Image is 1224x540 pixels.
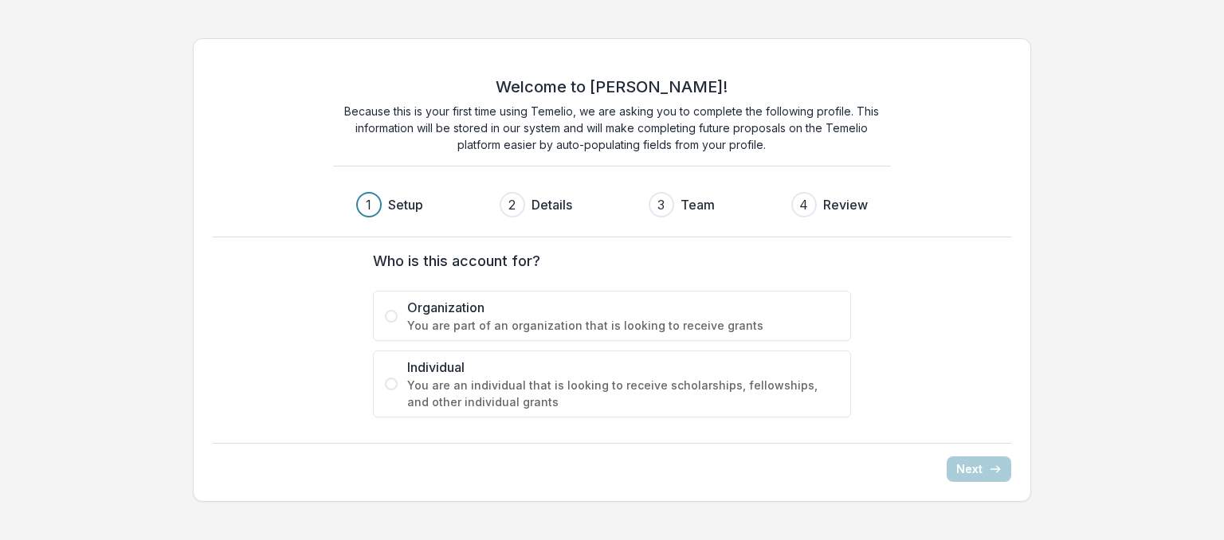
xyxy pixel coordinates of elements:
label: Who is this account for? [373,250,841,272]
div: 1 [366,195,371,214]
span: You are part of an organization that is looking to receive grants [407,317,839,334]
div: 4 [799,195,808,214]
p: Because this is your first time using Temelio, we are asking you to complete the following profil... [333,103,891,153]
div: Progress [356,192,868,217]
h3: Team [681,195,715,214]
span: Individual [407,358,839,377]
h3: Details [532,195,572,214]
div: 3 [657,195,665,214]
div: 2 [508,195,516,214]
span: You are an individual that is looking to receive scholarships, fellowships, and other individual ... [407,377,839,410]
h2: Welcome to [PERSON_NAME]! [496,77,728,96]
h3: Setup [388,195,423,214]
span: Organization [407,298,839,317]
button: Next [947,456,1011,482]
h3: Review [823,195,868,214]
